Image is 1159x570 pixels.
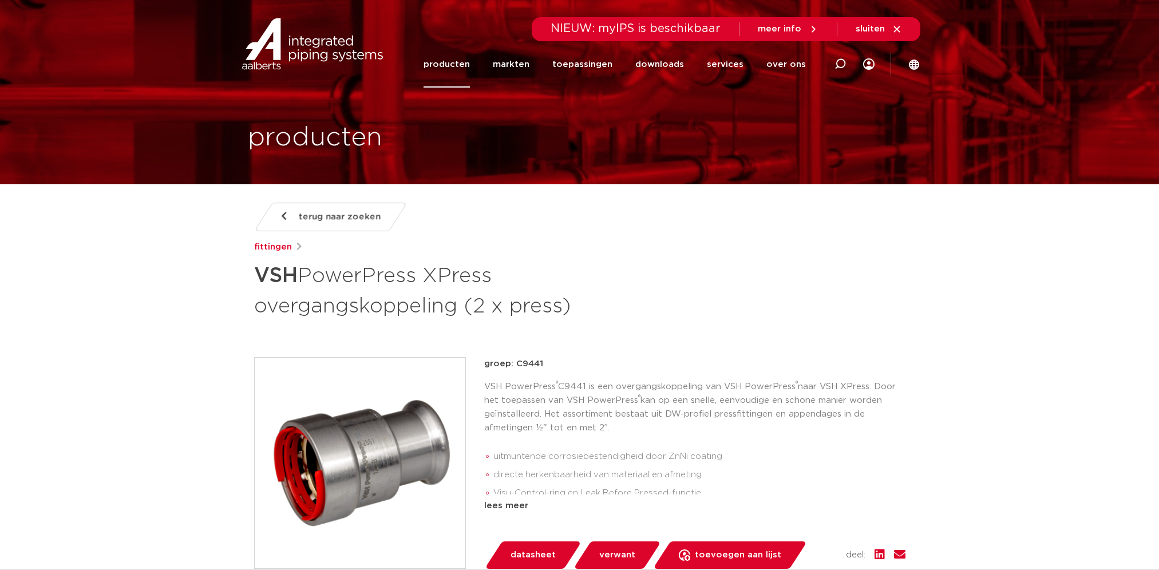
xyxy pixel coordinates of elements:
div: lees meer [484,499,905,513]
sup: ® [556,381,558,387]
span: datasheet [511,546,556,564]
a: toepassingen [552,41,612,88]
a: datasheet [484,541,582,569]
span: verwant [599,546,635,564]
span: toevoegen aan lijst [695,546,781,564]
a: fittingen [254,240,292,254]
h1: PowerPress XPress overgangskoppeling (2 x press) [254,259,684,320]
li: directe herkenbaarheid van materiaal en afmeting [493,466,905,484]
a: markten [493,41,529,88]
img: Product Image for VSH PowerPress XPress overgangskoppeling (2 x press) [255,358,465,568]
h1: producten [248,120,382,156]
a: terug naar zoeken [254,203,407,231]
a: meer info [758,24,818,34]
div: my IPS [863,41,875,88]
a: sluiten [856,24,902,34]
a: services [707,41,743,88]
strong: VSH [254,266,298,286]
p: groep: C9441 [484,357,905,371]
p: VSH PowerPress C9441 is een overgangskoppeling van VSH PowerPress naar VSH XPress. Door het toepa... [484,380,905,435]
a: verwant [573,541,661,569]
nav: Menu [424,41,806,88]
sup: ® [796,381,798,387]
sup: ® [638,394,640,401]
span: terug naar zoeken [299,208,381,226]
li: Visu-Control-ring en Leak Before Pressed-functie [493,484,905,502]
span: meer info [758,25,801,33]
a: over ons [766,41,806,88]
a: producten [424,41,470,88]
li: uitmuntende corrosiebestendigheid door ZnNi coating [493,448,905,466]
a: downloads [635,41,684,88]
span: sluiten [856,25,885,33]
span: NIEUW: myIPS is beschikbaar [551,23,721,34]
span: deel: [846,548,865,562]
